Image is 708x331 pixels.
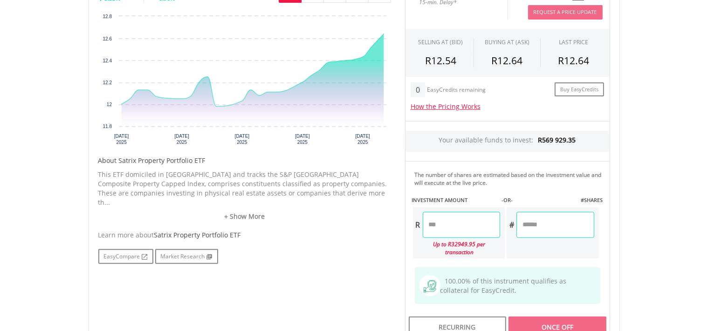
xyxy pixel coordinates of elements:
span: R12.54 [425,54,456,67]
text: [DATE] 2025 [114,134,129,145]
div: 0 [411,82,425,97]
text: [DATE] 2025 [235,134,250,145]
a: Market Research [155,249,218,264]
text: 12.4 [103,58,112,63]
label: -OR- [502,196,513,204]
div: LAST PRICE [559,38,589,46]
text: 12.6 [103,36,112,41]
text: 12.8 [103,14,112,19]
div: Learn more about [98,230,391,240]
span: R569 929.35 [538,135,576,144]
text: 12.2 [103,80,112,85]
div: EasyCredits remaining [427,87,486,95]
p: This ETF domiciled in [GEOGRAPHIC_DATA] and tracks the S&P [GEOGRAPHIC_DATA] Composite Property C... [98,170,391,207]
img: collateral-qualifying-green.svg [424,280,436,293]
h5: About Satrix Property Portfolio ETF [98,156,391,165]
text: 12 [107,102,112,107]
div: SELLING AT (BID) [418,38,463,46]
span: R12.64 [491,54,522,67]
a: + Show More [98,212,391,221]
div: The number of shares are estimated based on the investment value and will execute at the live price. [415,171,606,187]
button: Request A Price Update [528,5,603,20]
label: #SHARES [581,196,603,204]
text: [DATE] 2025 [295,134,310,145]
span: R12.64 [558,54,590,67]
label: INVESTMENT AMOUNT [412,196,468,204]
text: 11.8 [103,124,112,129]
a: EasyCompare [98,249,153,264]
a: How the Pricing Works [411,102,481,111]
span: BUYING AT (ASK) [485,38,529,46]
div: R [413,212,423,238]
text: [DATE] 2025 [174,134,189,145]
div: Chart. Highcharts interactive chart. [98,12,391,151]
svg: Interactive chart [98,12,391,151]
div: # [507,212,516,238]
div: Your available funds to invest: [406,131,610,152]
a: Buy EasyCredits [555,82,604,97]
span: Satrix Property Portfolio ETF [154,230,241,239]
div: Up to R32949.95 per transaction [413,238,501,258]
span: 100.00% of this instrument qualifies as collateral for EasyCredit. [440,277,567,295]
text: [DATE] 2025 [356,134,371,145]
